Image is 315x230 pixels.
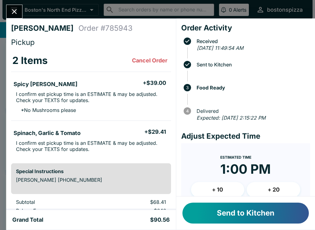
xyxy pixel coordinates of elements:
span: Pickup [11,38,35,47]
button: Cancel Order [130,54,170,67]
button: Send to Kitchen [182,203,309,224]
h5: Grand Total [12,216,43,224]
button: Close [6,5,22,18]
p: $68.41 [107,199,166,205]
p: [PERSON_NAME] [PHONE_NUMBER] [16,177,166,183]
span: Sent to Kitchen [193,62,310,67]
text: 4 [186,109,189,113]
p: $6.16 [107,208,166,214]
h5: Spinach, Garlic & Tomato [14,129,81,137]
h5: $90.56 [150,216,170,224]
span: Food Ready [193,85,310,90]
h3: 2 Items [12,54,48,67]
em: [DATE] 11:49:54 AM [197,45,243,51]
p: * No Mushrooms please [16,107,76,113]
button: + 20 [247,182,300,197]
text: 3 [186,85,189,90]
h4: Order Activity [181,23,310,33]
h6: Special Instructions [16,168,166,174]
span: Estimated Time [220,155,251,160]
p: Subtotal [16,199,97,205]
h4: Adjust Expected Time [181,132,310,141]
table: orders table [11,50,171,158]
p: I confirm est pickup time is an ESTIMATE & may be adjusted. Check your TEXTS for updates. [16,91,166,103]
em: Expected: [DATE] 2:15:22 PM [197,115,265,121]
button: + 10 [191,182,245,197]
span: Received [193,38,310,44]
p: Beluga Fee [16,208,97,214]
h4: Order # 785943 [78,24,133,33]
h5: + $39.00 [143,79,166,87]
h4: [PERSON_NAME] [11,24,78,33]
h5: Spicy [PERSON_NAME] [14,81,78,88]
p: I confirm est pickup time is an ESTIMATE & may be adjusted. Check your TEXTS for updates. [16,140,166,152]
h5: + $29.41 [144,128,166,136]
span: Delivered [193,108,310,114]
time: 1:00 PM [220,161,271,177]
